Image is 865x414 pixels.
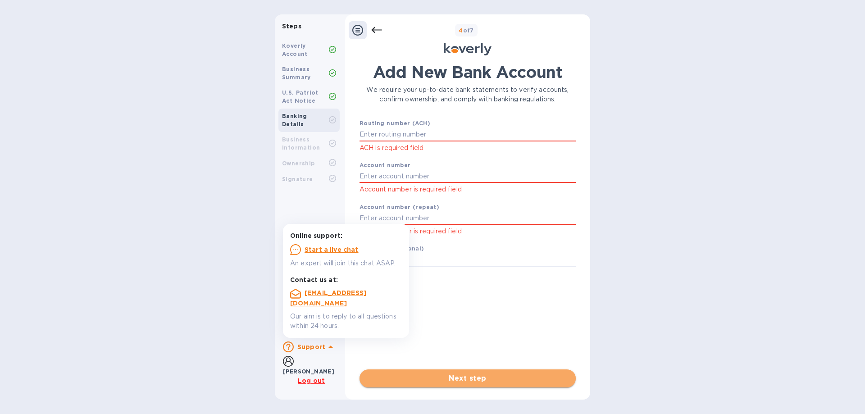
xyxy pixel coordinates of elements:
[290,312,402,331] p: Our aim is to reply to all questions within 24 hours.
[298,377,325,384] u: Log out
[283,368,334,375] b: [PERSON_NAME]
[290,232,342,239] b: Online support:
[459,27,463,34] span: 4
[360,162,411,168] b: Account number
[297,343,325,350] b: Support
[290,276,338,283] b: Contact us at:
[282,23,301,30] b: Steps
[290,289,366,307] a: [EMAIL_ADDRESS][DOMAIN_NAME]
[282,42,308,57] b: Koverly Account
[367,373,569,384] span: Next step
[360,253,576,267] input: Enter nickname
[360,184,576,195] p: Account number is required field
[282,176,313,182] b: Signature
[459,27,474,34] b: of 7
[360,204,439,210] b: Account number (repeat)
[282,160,315,167] b: Ownership
[360,226,576,237] p: Account number is required field
[305,246,359,253] u: Start a live chat
[282,66,311,81] b: Business Summary
[360,211,576,225] input: Enter account number
[282,113,307,127] b: Banking Details
[360,170,576,183] input: Enter account number
[282,89,319,104] b: U.S. Patriot Act Notice
[360,63,576,82] h1: Add New Bank Account
[360,85,576,104] p: We require your up-to-date bank statements to verify accounts, confirm ownership, and comply with...
[282,136,320,151] b: Business Information
[290,259,402,268] p: An expert will join this chat ASAP.
[360,143,576,153] p: ACH is required field
[360,120,430,127] b: Routing number (ACH)
[360,128,576,141] input: Enter routing number
[360,369,576,387] button: Next step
